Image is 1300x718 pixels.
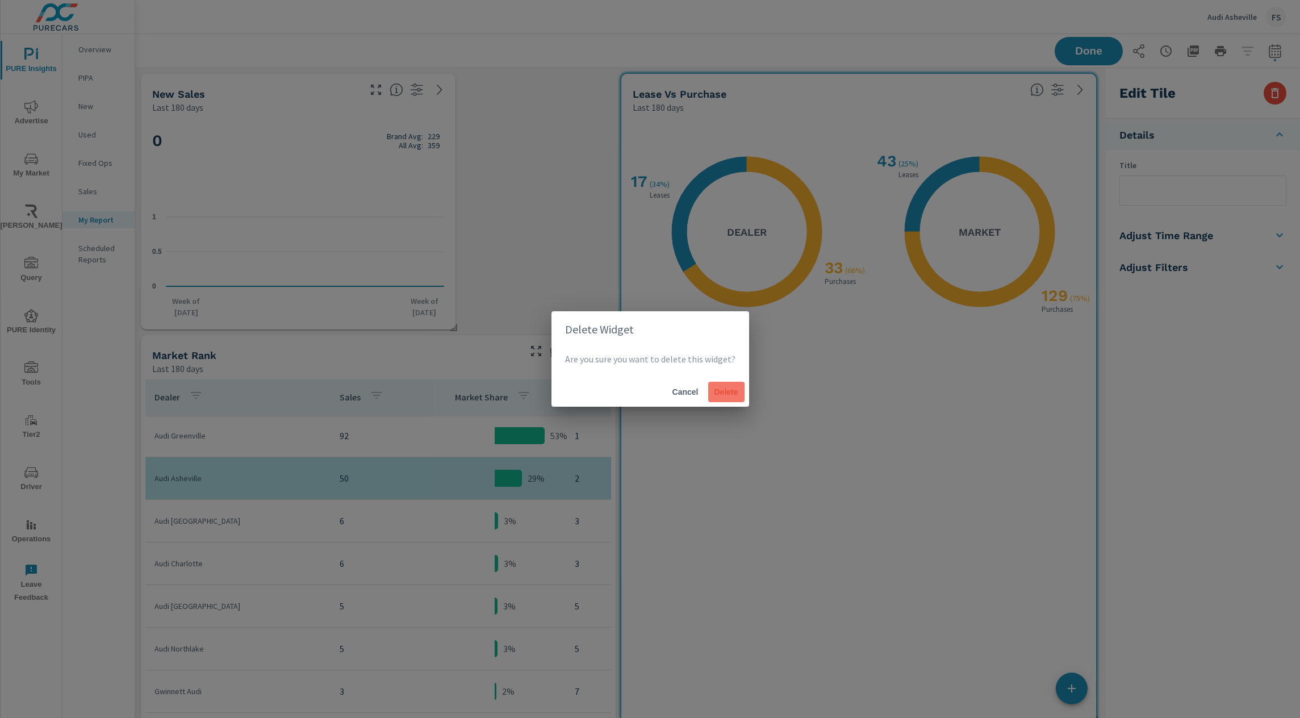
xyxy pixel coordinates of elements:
span: Cancel [672,387,699,397]
h2: Delete Widget [565,320,735,339]
span: Delete [713,387,740,397]
p: Are you sure you want to delete this widget? [565,352,735,366]
button: Cancel [667,382,704,402]
button: Delete [708,382,745,402]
